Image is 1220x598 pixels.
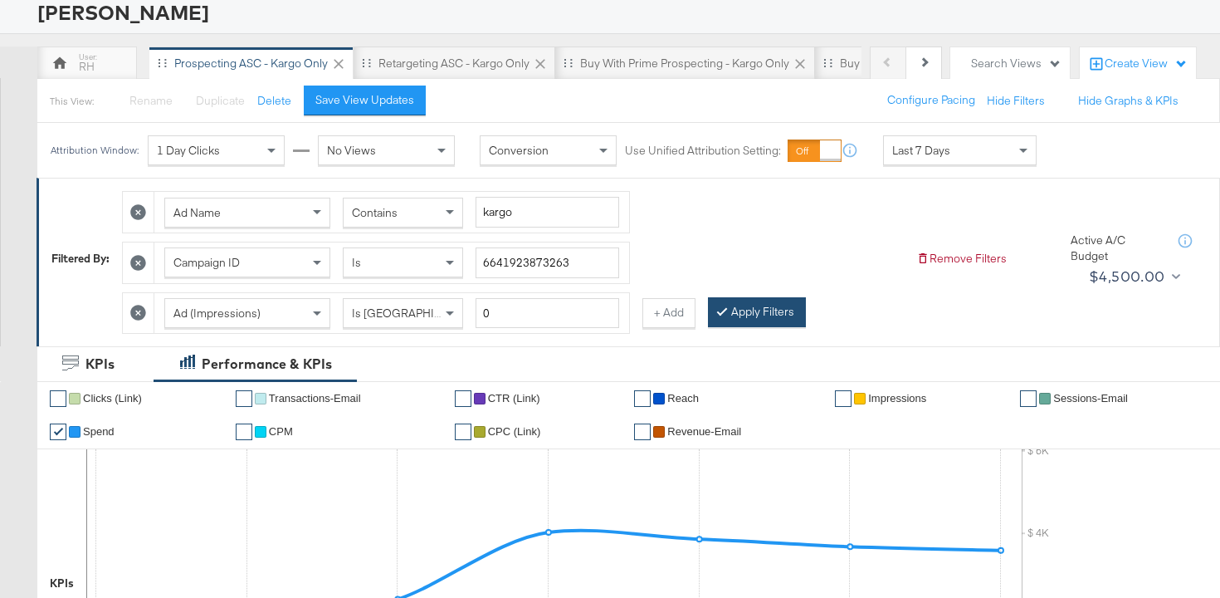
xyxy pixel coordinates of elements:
[489,143,549,158] span: Conversion
[50,424,66,440] a: ✔
[1053,392,1128,404] span: Sessions-Email
[50,95,94,108] div: This View:
[362,58,371,67] div: Drag to reorder tab
[196,93,245,108] span: Duplicate
[667,425,741,438] span: Revenue-Email
[1105,56,1188,72] div: Create View
[971,56,1061,71] div: Search Views
[85,355,115,374] div: KPIs
[892,143,950,158] span: Last 7 Days
[83,425,115,438] span: Spend
[1020,390,1037,407] a: ✔
[173,205,221,220] span: Ad Name
[916,251,1007,267] button: Remove Filters
[476,298,619,329] input: Enter a number
[352,306,479,321] span: Is [GEOGRAPHIC_DATA]
[158,58,167,67] div: Drag to reorder tab
[840,56,1047,71] div: Buy with Prime Retargeting - Kargo only
[352,255,361,270] span: Is
[50,390,66,407] a: ✔
[1089,264,1165,289] div: $4,500.00
[476,248,619,278] input: Enter a search term
[642,298,695,328] button: + Add
[50,145,139,156] div: Attribution Window:
[667,392,699,404] span: Reach
[1078,93,1179,109] button: Hide Graphs & KPIs
[327,143,376,158] span: No Views
[79,59,95,75] div: RH
[823,58,832,67] div: Drag to reorder tab
[634,390,651,407] a: ✔
[476,197,619,228] input: Enter a search term
[50,576,74,591] div: KPIs
[580,56,789,71] div: Buy with Prime Prospecting - Kargo only
[564,58,573,67] div: Drag to reorder tab
[488,392,540,404] span: CTR (Link)
[1071,233,1162,263] div: Active A/C Budget
[315,92,414,108] div: Save View Updates
[1082,263,1183,290] button: $4,500.00
[625,143,781,159] label: Use Unified Attribution Setting:
[269,392,361,404] span: Transactions-Email
[634,424,651,440] a: ✔
[174,56,328,71] div: Prospecting ASC - Kargo only
[455,424,471,440] a: ✔
[378,56,529,71] div: Retargeting ASC - Kargo only
[304,86,426,115] button: Save View Updates
[987,93,1045,109] button: Hide Filters
[236,424,252,440] a: ✔
[868,392,926,404] span: Impressions
[83,392,142,404] span: Clicks (Link)
[269,425,293,438] span: CPM
[236,390,252,407] a: ✔
[51,251,110,267] div: Filtered By:
[202,355,332,374] div: Performance & KPIs
[257,93,291,109] button: Delete
[173,255,240,270] span: Campaign ID
[129,93,173,108] span: Rename
[352,205,398,220] span: Contains
[157,143,220,158] span: 1 Day Clicks
[708,297,806,327] button: Apply Filters
[455,390,471,407] a: ✔
[173,306,261,321] span: Ad (Impressions)
[835,390,852,407] a: ✔
[488,425,541,438] span: CPC (Link)
[876,86,987,115] button: Configure Pacing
